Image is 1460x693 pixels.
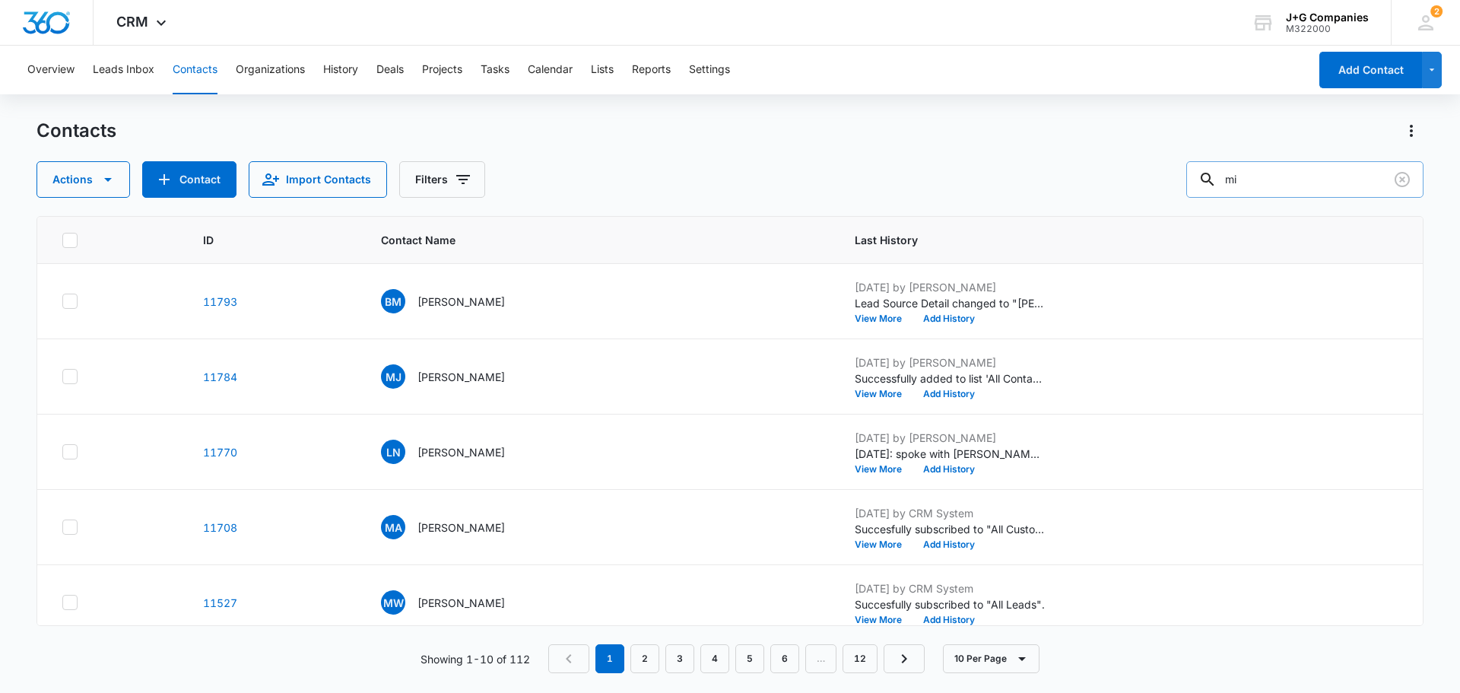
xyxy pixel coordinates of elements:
button: View More [855,389,912,399]
p: [DATE] by [PERSON_NAME] [855,354,1045,370]
button: Clear [1390,167,1414,192]
a: Navigate to contact details page for Linda Ngo [203,446,237,459]
p: Successfully added to list 'All Contacts'. [855,370,1045,386]
span: BM [381,289,405,313]
p: Showing 1-10 of 112 [421,651,530,667]
div: account name [1286,11,1369,24]
span: 2 [1430,5,1443,17]
button: View More [855,540,912,549]
span: ID [203,232,322,248]
a: Navigate to contact details page for Michael Jelliff [203,370,237,383]
div: account id [1286,24,1369,34]
div: Contact Name - Brian Miller - Select to Edit Field [381,289,532,313]
p: Lead Source Detail changed to "[PERSON_NAME]" [855,295,1045,311]
a: Navigate to contact details page for Brian Miller [203,295,237,308]
div: Contact Name - Mike Woods - Select to Edit Field [381,590,532,615]
p: [PERSON_NAME] [417,369,505,385]
div: Contact Name - Michael Jelliff - Select to Edit Field [381,364,532,389]
button: Contacts [173,46,217,94]
a: Page 3 [665,644,694,673]
div: Contact Name - Linda Ngo - Select to Edit Field [381,440,532,464]
button: Add Contact [1319,52,1422,88]
span: MA [381,515,405,539]
p: [PERSON_NAME] [417,294,505,310]
p: [PERSON_NAME] [417,520,505,536]
input: Search Contacts [1186,161,1423,198]
nav: Pagination [548,644,925,673]
a: Page 4 [700,644,729,673]
button: View More [855,465,912,474]
p: [PERSON_NAME] [417,444,505,460]
button: Organizations [236,46,305,94]
div: notifications count [1430,5,1443,17]
button: Actions [36,161,130,198]
button: View More [855,314,912,323]
a: Page 6 [770,644,799,673]
button: View More [855,615,912,625]
button: Actions [1399,119,1423,143]
p: [DATE]: spoke with [PERSON_NAME] on an introductory call. Expressed interest in investing with us... [855,446,1045,462]
span: Last History [855,232,1376,248]
p: [DATE] by [PERSON_NAME] [855,430,1045,446]
p: [DATE] by CRM System [855,505,1045,521]
button: Add History [912,540,985,549]
h1: Contacts [36,119,116,142]
a: Page 12 [843,644,878,673]
button: Settings [689,46,730,94]
button: Projects [422,46,462,94]
button: Import Contacts [249,161,387,198]
button: Add History [912,389,985,399]
span: CRM [116,14,148,30]
p: Succesfully subscribed to "All Customers (Current Investors)". [855,521,1045,537]
button: Lists [591,46,614,94]
em: 1 [595,644,624,673]
button: History [323,46,358,94]
a: Page 5 [735,644,764,673]
p: Succesfully subscribed to "All Leads". [855,596,1045,612]
p: [PERSON_NAME] [417,595,505,611]
button: Add History [912,615,985,625]
span: MW [381,590,405,615]
button: Overview [27,46,75,94]
button: Add Contact [142,161,236,198]
a: Next Page [884,644,925,673]
div: Contact Name - Mike Arnolt - Select to Edit Field [381,515,532,539]
button: Reports [632,46,671,94]
p: [DATE] by [PERSON_NAME] [855,279,1045,295]
button: Tasks [481,46,509,94]
button: Leads Inbox [93,46,154,94]
button: Add History [912,465,985,474]
span: LN [381,440,405,464]
button: Filters [399,161,485,198]
button: 10 Per Page [943,644,1039,673]
a: Page 2 [630,644,659,673]
p: [DATE] by CRM System [855,580,1045,596]
a: Navigate to contact details page for Mike Arnolt [203,521,237,534]
a: Navigate to contact details page for Mike Woods [203,596,237,609]
button: Deals [376,46,404,94]
button: Calendar [528,46,573,94]
span: MJ [381,364,405,389]
button: Add History [912,314,985,323]
span: Contact Name [381,232,795,248]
